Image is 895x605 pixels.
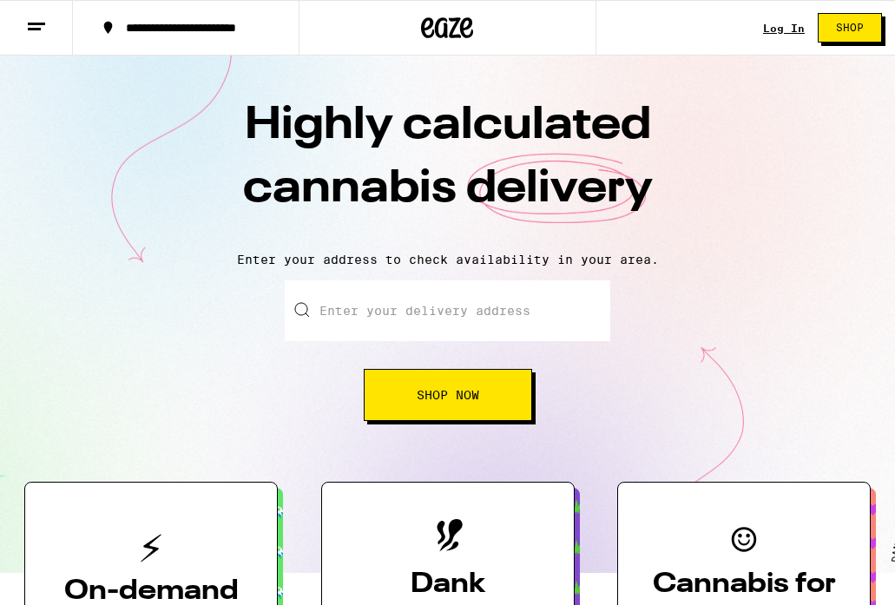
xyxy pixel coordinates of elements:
[285,280,610,341] input: Enter your delivery address
[763,23,805,34] a: Log In
[364,369,532,421] button: Shop Now
[805,13,895,43] a: Shop
[417,389,479,401] span: Shop Now
[17,253,878,266] p: Enter your address to check availability in your area.
[144,95,752,239] h1: Highly calculated cannabis delivery
[836,23,864,33] span: Shop
[818,13,882,43] button: Shop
